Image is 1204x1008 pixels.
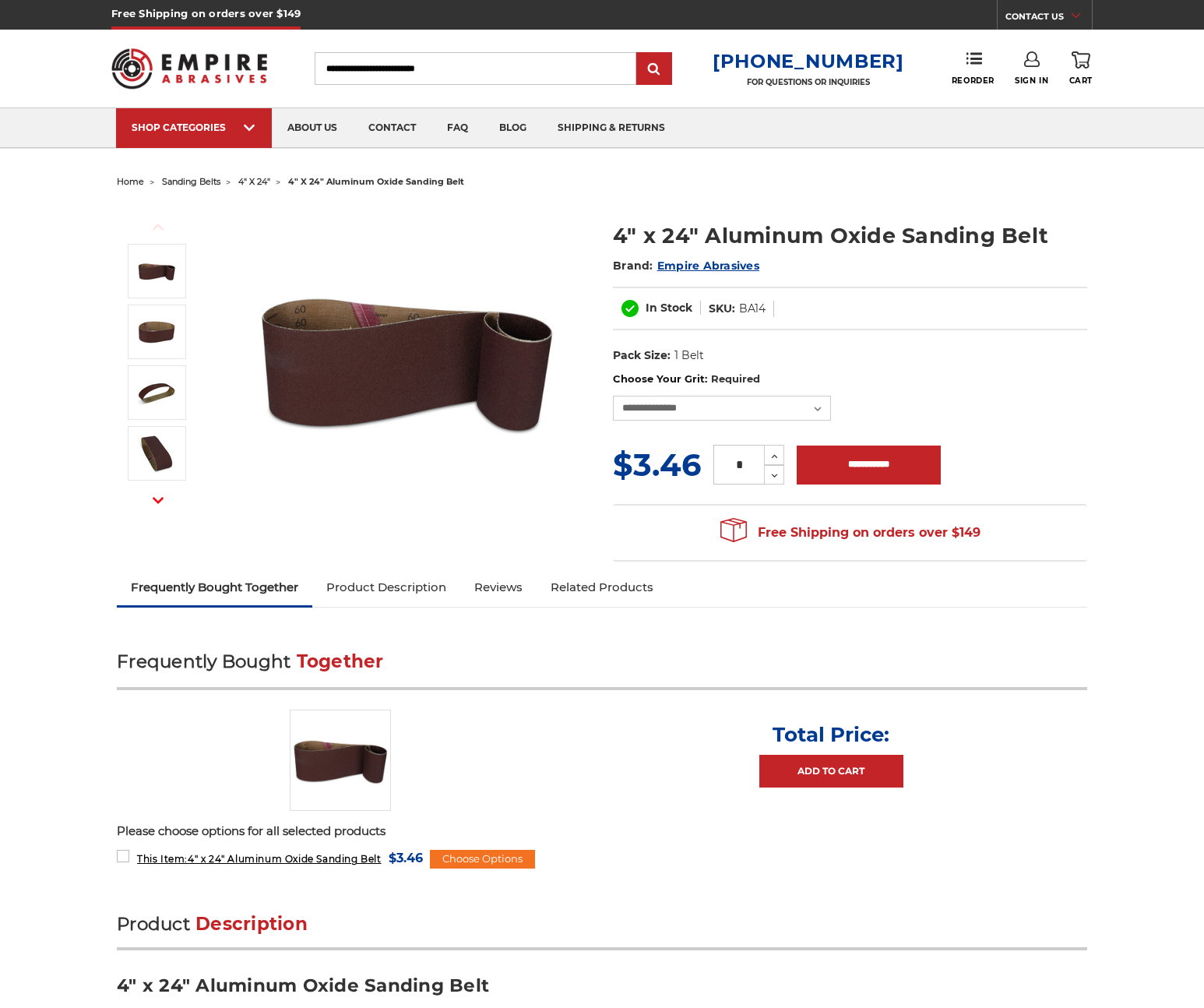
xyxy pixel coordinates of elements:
span: 4" x 24" aluminum oxide sanding belt [288,176,464,187]
label: Choose Your Grit: [613,372,1087,387]
a: Frequently Bought Together [117,570,312,604]
p: FOR QUESTIONS OR INQUIRIES [713,77,904,87]
span: Free Shipping on orders over $149 [720,517,980,548]
a: Empire Abrasives [657,259,759,273]
span: In Stock [646,301,692,315]
div: Choose Options [430,850,535,869]
img: 4" x 24" Aluminum Oxide Sanding Belt [251,204,562,516]
span: $3.46 [613,446,701,484]
span: $3.46 [389,848,423,869]
dt: Pack Size: [613,347,671,364]
a: [PHONE_NUMBER] [713,50,904,72]
input: Submit [639,54,670,85]
dd: BA14 [739,301,766,317]
a: faq [431,108,484,148]
span: 4" x 24" Aluminum Oxide Sanding Belt [137,853,382,865]
img: 4" x 24" Aluminum Oxide Sanding Belt [137,252,176,291]
button: Next [139,484,177,517]
img: 4" x 24" Sanding Belt - Aluminum Oxide [137,373,176,412]
span: Together [297,650,384,672]
span: Cart [1069,76,1093,86]
a: home [117,176,144,187]
a: Reviews [460,570,537,604]
span: Sign In [1015,76,1048,86]
a: about us [272,108,353,148]
a: 4" x 24" [238,176,270,187]
a: blog [484,108,542,148]
span: Frequently Bought [117,650,290,672]
a: Related Products [537,570,667,604]
p: Please choose options for all selected products [117,823,1087,841]
img: Empire Abrasives [111,38,267,99]
a: sanding belts [162,176,220,187]
dt: SKU: [709,301,735,317]
a: Reorder [952,51,995,85]
a: Cart [1069,51,1093,86]
a: CONTACT US [1005,8,1092,30]
small: Required [711,372,760,385]
a: Add to Cart [759,755,903,788]
img: 4" x 24" Aluminum Oxide Sanding Belt [290,710,391,811]
img: 4" x 24" AOX Sanding Belt [137,312,176,351]
div: SHOP CATEGORIES [132,122,256,133]
a: shipping & returns [542,108,681,148]
span: Brand: [613,259,653,273]
h1: 4" x 24" Aluminum Oxide Sanding Belt [613,220,1087,251]
p: Total Price: [773,722,889,747]
strong: This Item: [137,853,188,865]
a: contact [353,108,431,148]
img: 4" x 24" Sanding Belt - AOX [137,434,176,473]
span: Reorder [952,76,995,86]
button: Previous [139,210,177,244]
a: Product Description [312,570,460,604]
dd: 1 Belt [674,347,704,364]
span: Product [117,913,190,935]
span: Description [195,913,308,935]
